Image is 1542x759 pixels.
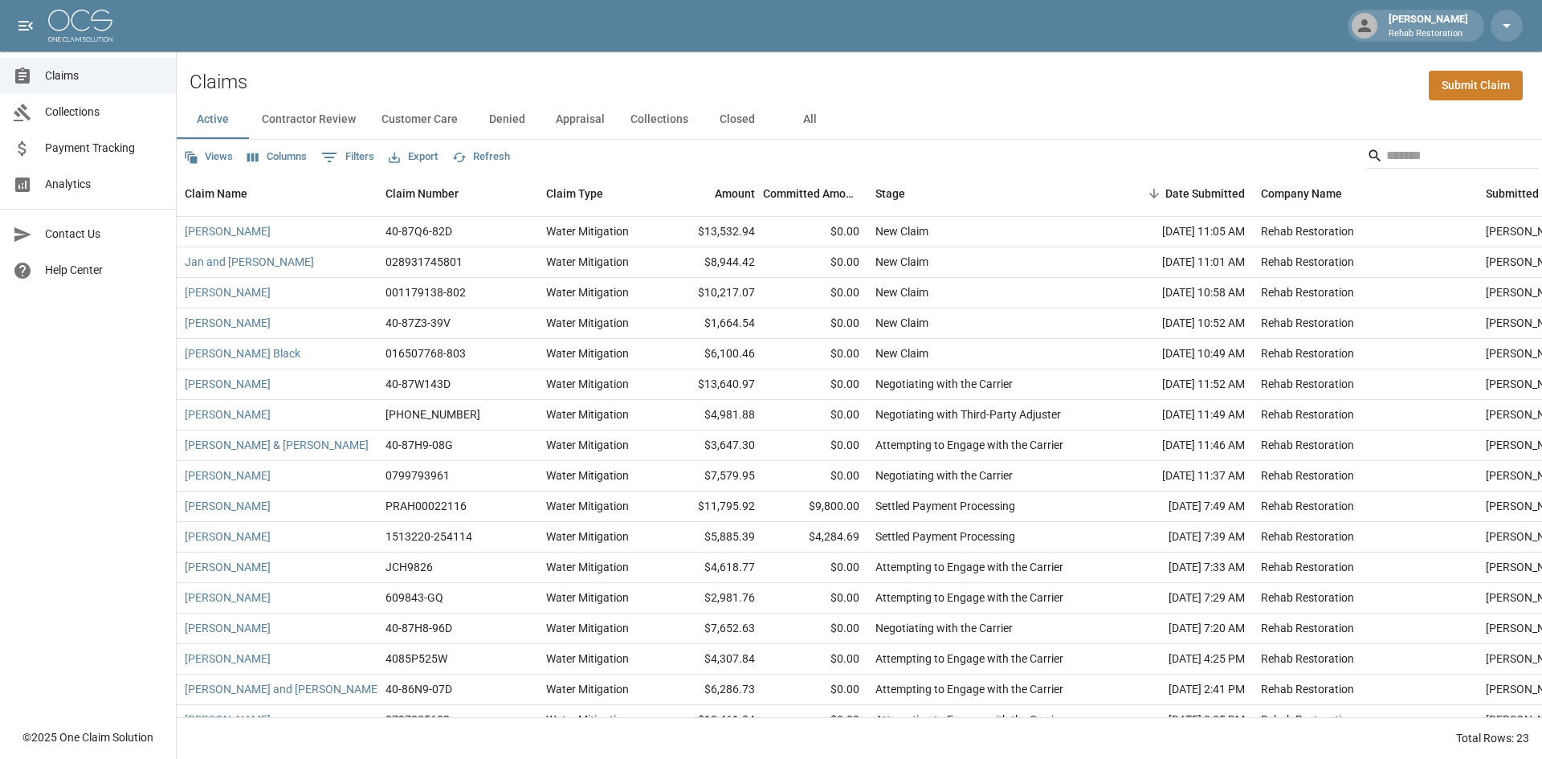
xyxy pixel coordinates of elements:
div: Water Mitigation [546,528,629,545]
div: Water Mitigation [546,620,629,636]
div: Rehab Restoration [1261,651,1354,667]
div: Water Mitigation [546,467,629,484]
div: Claim Name [177,171,377,216]
div: $0.00 [763,583,867,614]
div: Negotiating with the Carrier [875,376,1013,392]
div: $1,664.54 [659,308,763,339]
div: [PERSON_NAME] [1382,11,1475,40]
a: Submit Claim [1429,71,1523,100]
span: Payment Tracking [45,140,163,157]
div: Rehab Restoration [1261,284,1354,300]
div: Stage [875,171,905,216]
div: $5,885.39 [659,522,763,553]
div: Amount [659,171,763,216]
div: Rehab Restoration [1261,345,1354,361]
a: [PERSON_NAME] [185,620,271,636]
button: Show filters [317,145,378,170]
div: 40-86N9-07D [385,681,452,697]
div: [DATE] 10:49 AM [1108,339,1253,369]
h2: Claims [190,71,247,94]
div: [DATE] 7:29 AM [1108,583,1253,614]
div: [DATE] 7:20 AM [1108,614,1253,644]
div: 1513220-254114 [385,528,472,545]
a: [PERSON_NAME] [185,712,271,728]
div: $9,800.00 [763,492,867,522]
div: Water Mitigation [546,376,629,392]
button: Active [177,100,249,139]
div: $4,618.77 [659,553,763,583]
div: $0.00 [763,217,867,247]
a: [PERSON_NAME] & [PERSON_NAME] [185,437,369,453]
div: Water Mitigation [546,345,629,361]
div: Rehab Restoration [1261,681,1354,697]
div: PRAH00022116 [385,498,467,514]
div: [DATE] 2:41 PM [1108,675,1253,705]
div: Claim Number [385,171,459,216]
div: Water Mitigation [546,437,629,453]
button: Export [385,145,442,169]
div: [DATE] 10:58 AM [1108,278,1253,308]
div: Water Mitigation [546,590,629,606]
div: $0.00 [763,400,867,431]
div: $0.00 [763,339,867,369]
div: Rehab Restoration [1261,254,1354,270]
div: Rehab Restoration [1261,376,1354,392]
a: [PERSON_NAME] [185,559,271,575]
div: 40-87W143D [385,376,451,392]
div: Negotiating with Third-Party Adjuster [875,406,1061,422]
div: Rehab Restoration [1261,528,1354,545]
div: Attempting to Engage with the Carrier [875,681,1063,697]
button: Contractor Review [249,100,369,139]
div: Stage [867,171,1108,216]
div: Rehab Restoration [1261,559,1354,575]
div: 40-87H8-96D [385,620,452,636]
div: 609843-GQ [385,590,443,606]
a: [PERSON_NAME] [185,376,271,392]
div: Water Mitigation [546,315,629,331]
div: Claim Name [185,171,247,216]
div: Rehab Restoration [1261,712,1354,728]
a: [PERSON_NAME] [185,406,271,422]
div: 028931745801 [385,254,463,270]
button: Views [180,145,237,169]
a: [PERSON_NAME] Black [185,345,300,361]
div: Search [1367,143,1539,172]
div: 40-87Q6-82D [385,223,452,239]
div: $0.00 [763,461,867,492]
div: [DATE] 11:52 AM [1108,369,1253,400]
a: Jan and [PERSON_NAME] [185,254,314,270]
a: [PERSON_NAME] and [PERSON_NAME] [185,681,381,697]
button: Closed [701,100,773,139]
div: $0.00 [763,431,867,461]
button: Refresh [448,145,514,169]
div: Total Rows: 23 [1456,730,1529,746]
div: JCH9826 [385,559,433,575]
div: Committed Amount [763,171,859,216]
div: Rehab Restoration [1261,315,1354,331]
div: $10,461.84 [659,705,763,736]
a: [PERSON_NAME] [185,467,271,484]
div: [DATE] 11:37 AM [1108,461,1253,492]
div: Date Submitted [1108,171,1253,216]
div: Settled Payment Processing [875,528,1015,545]
div: Date Submitted [1165,171,1245,216]
div: Company Name [1261,171,1342,216]
p: Rehab Restoration [1389,27,1468,41]
div: $0.00 [763,614,867,644]
div: New Claim [875,345,928,361]
div: 300-0451887-2025 [385,406,480,422]
button: Customer Care [369,100,471,139]
div: Rehab Restoration [1261,223,1354,239]
div: Rehab Restoration [1261,467,1354,484]
div: Water Mitigation [546,223,629,239]
div: 0797025608 [385,712,450,728]
div: Claim Number [377,171,538,216]
div: $7,579.95 [659,461,763,492]
div: $0.00 [763,553,867,583]
div: 001179138-802 [385,284,466,300]
div: $0.00 [763,644,867,675]
div: Water Mitigation [546,651,629,667]
a: [PERSON_NAME] [185,223,271,239]
div: $0.00 [763,369,867,400]
a: [PERSON_NAME] [185,498,271,514]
